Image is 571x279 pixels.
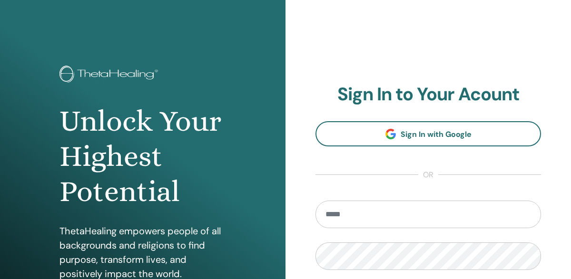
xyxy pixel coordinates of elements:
[315,121,541,146] a: Sign In with Google
[401,129,472,139] span: Sign In with Google
[315,84,541,106] h2: Sign In to Your Acount
[418,169,438,181] span: or
[59,104,226,210] h1: Unlock Your Highest Potential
